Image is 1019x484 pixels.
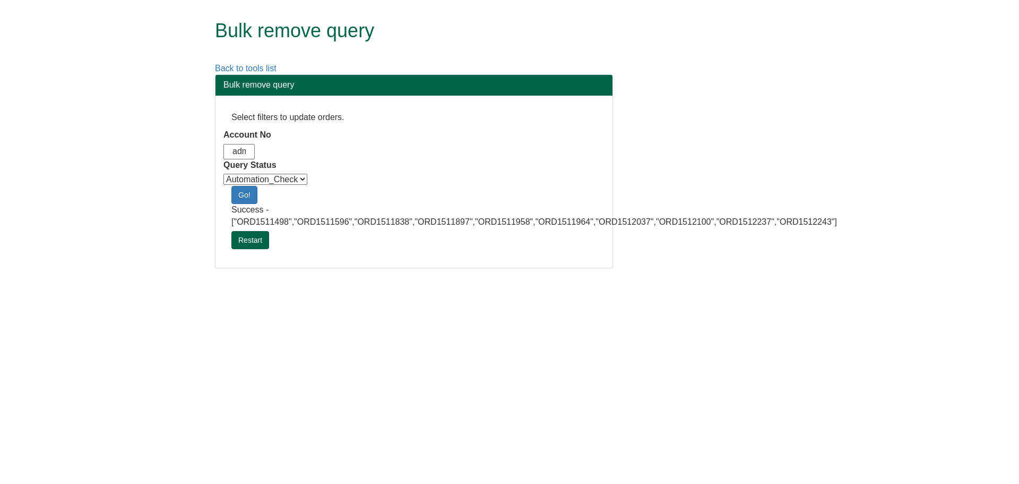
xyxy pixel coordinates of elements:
a: Go! [231,186,257,204]
label: Query Status [223,159,277,172]
h1: Bulk remove query [215,20,780,41]
p: Select filters to update orders. [231,112,597,124]
h3: Bulk remove query [223,80,605,90]
a: Restart [231,231,269,249]
a: Back to tools list [215,64,277,73]
label: Account No [223,129,271,141]
span: Success - ["ORD1511498","ORD1511596","ORD1511838","ORD1511897","ORD1511958","ORD1511964","ORD1512... [231,205,837,226]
